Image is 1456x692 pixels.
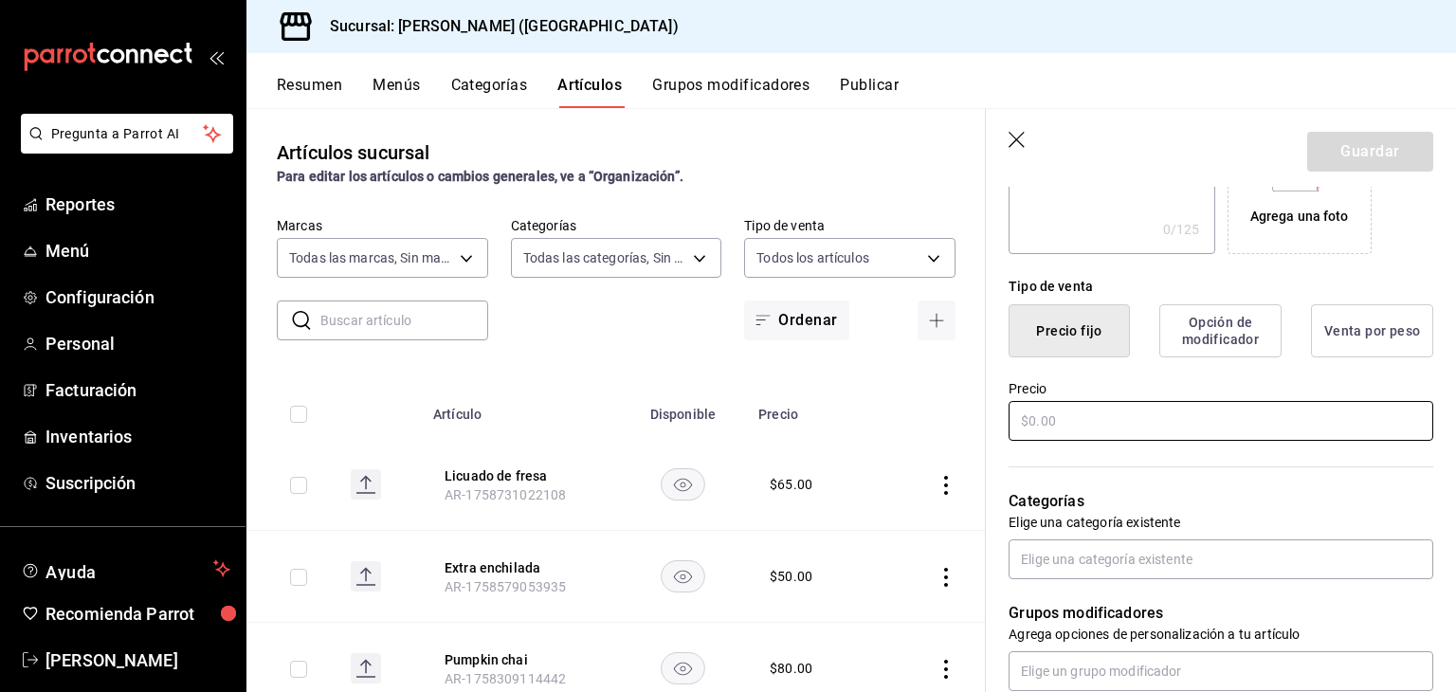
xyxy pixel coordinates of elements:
[661,468,705,501] button: availability-product
[1159,304,1282,357] button: Opción de modificador
[1009,304,1130,357] button: Precio fijo
[1009,382,1433,395] label: Precio
[445,487,566,502] span: AR-1758731022108
[45,331,230,356] span: Personal
[770,567,812,586] div: $ 50.00
[45,377,230,403] span: Facturación
[661,652,705,684] button: availability-product
[840,76,899,108] button: Publicar
[652,76,810,108] button: Grupos modificadores
[1009,490,1433,513] p: Categorías
[21,114,233,154] button: Pregunta a Parrot AI
[45,470,230,496] span: Suscripción
[445,466,596,485] button: edit-product-location
[511,219,722,232] label: Categorías
[557,76,622,108] button: Artículos
[277,138,429,167] div: Artículos sucursal
[1009,539,1433,579] input: Elige una categoría existente
[756,248,869,267] span: Todos los artículos
[770,659,812,678] div: $ 80.00
[45,601,230,627] span: Recomienda Parrot
[1009,401,1433,441] input: $0.00
[45,238,230,264] span: Menú
[744,300,848,340] button: Ordenar
[1009,513,1433,532] p: Elige una categoría existente
[373,76,420,108] button: Menús
[315,15,679,38] h3: Sucursal: [PERSON_NAME] ([GEOGRAPHIC_DATA])
[445,579,566,594] span: AR-1758579053935
[277,76,1456,108] div: navigation tabs
[277,169,683,184] strong: Para editar los artículos o cambios generales, ve a “Organización”.
[937,568,955,587] button: actions
[937,476,955,495] button: actions
[277,76,342,108] button: Resumen
[422,378,619,439] th: Artículo
[1311,304,1433,357] button: Venta por peso
[937,660,955,679] button: actions
[1009,625,1433,644] p: Agrega opciones de personalización a tu artículo
[45,424,230,449] span: Inventarios
[45,557,206,580] span: Ayuda
[289,248,453,267] span: Todas las marcas, Sin marca
[1009,277,1433,297] div: Tipo de venta
[1009,651,1433,691] input: Elige un grupo modificador
[209,49,224,64] button: open_drawer_menu
[451,76,528,108] button: Categorías
[445,671,566,686] span: AR-1758309114442
[445,558,596,577] button: edit-product-location
[770,475,812,494] div: $ 65.00
[661,560,705,592] button: availability-product
[445,650,596,669] button: edit-product-location
[13,137,233,157] a: Pregunta a Parrot AI
[45,191,230,217] span: Reportes
[277,219,488,232] label: Marcas
[45,284,230,310] span: Configuración
[744,219,955,232] label: Tipo de venta
[51,124,204,144] span: Pregunta a Parrot AI
[523,248,687,267] span: Todas las categorías, Sin categoría
[320,301,488,339] input: Buscar artículo
[1163,220,1200,239] div: 0 /125
[747,378,883,439] th: Precio
[1009,602,1433,625] p: Grupos modificadores
[619,378,747,439] th: Disponible
[45,647,230,673] span: [PERSON_NAME]
[1250,207,1349,227] div: Agrega una foto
